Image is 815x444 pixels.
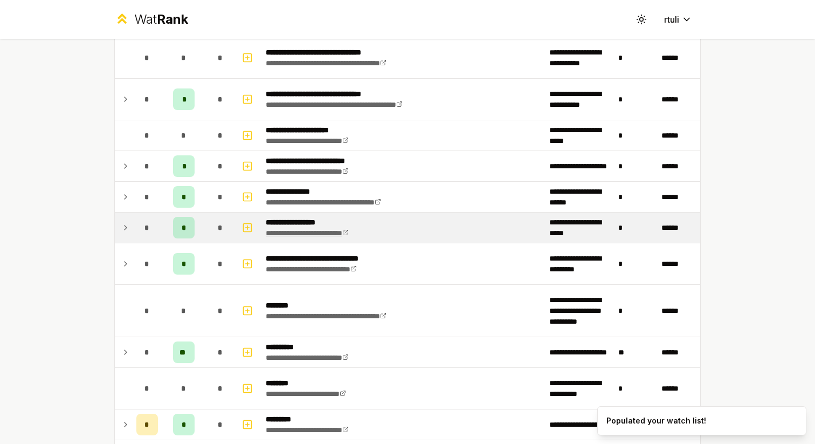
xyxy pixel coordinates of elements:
span: Rank [157,11,188,27]
span: rtuli [664,13,679,26]
div: Wat [134,11,188,28]
a: WatRank [114,11,188,28]
button: rtuli [655,10,701,29]
div: Populated your watch list! [606,415,706,426]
